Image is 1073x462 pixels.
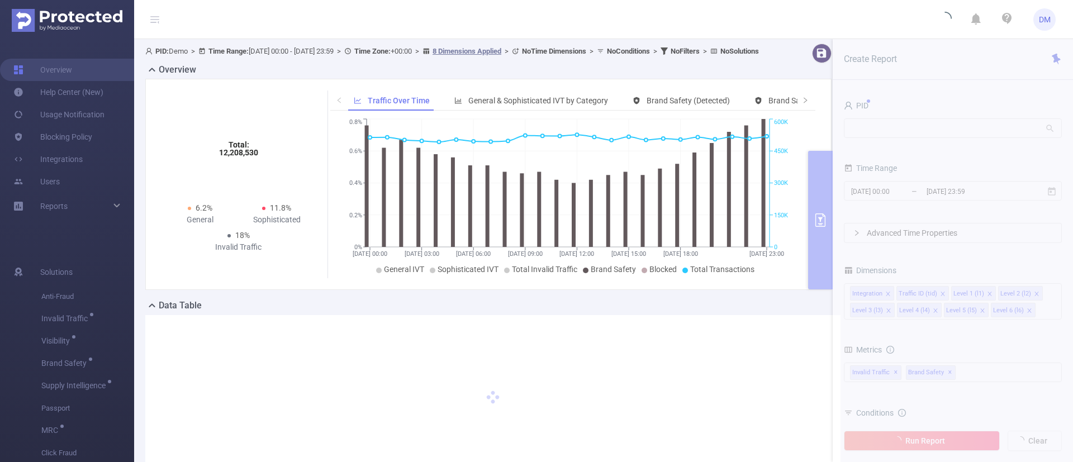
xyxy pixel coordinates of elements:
i: icon: right [802,97,809,103]
span: MRC [41,426,62,434]
b: Time Range: [208,47,249,55]
b: No Filters [671,47,700,55]
span: Traffic Over Time [368,96,430,105]
span: > [700,47,710,55]
span: Brand Safety (Detected) [647,96,730,105]
span: Sophisticated IVT [438,265,498,274]
tspan: [DATE] 18:00 [663,250,697,258]
tspan: 0.2% [349,212,362,219]
span: General IVT [384,265,424,274]
b: No Conditions [607,47,650,55]
span: Total Transactions [690,265,754,274]
span: Invalid Traffic [41,315,92,322]
tspan: 300K [774,180,788,187]
tspan: 600K [774,119,788,126]
tspan: [DATE] 23:00 [749,250,784,258]
tspan: 12,208,530 [219,148,258,157]
span: Visibility [41,337,74,345]
img: Protected Media [12,9,122,32]
tspan: [DATE] 15:00 [611,250,646,258]
div: General [162,214,239,226]
span: Demo [DATE] 00:00 - [DATE] 23:59 +00:00 [145,47,759,55]
tspan: Total: [228,140,249,149]
b: No Solutions [720,47,759,55]
span: > [650,47,661,55]
tspan: 0.8% [349,119,362,126]
tspan: [DATE] 12:00 [559,250,594,258]
b: PID: [155,47,169,55]
tspan: 0 [774,244,777,251]
a: Usage Notification [13,103,105,126]
span: Supply Intelligence [41,382,110,389]
div: Invalid Traffic [200,241,277,253]
span: Reports [40,202,68,211]
span: 11.8% [270,203,291,212]
span: Brand Safety [41,359,91,367]
a: Blocking Policy [13,126,92,148]
tspan: 0.6% [349,147,362,155]
tspan: [DATE] 09:00 [507,250,542,258]
h2: Data Table [159,299,202,312]
span: > [334,47,344,55]
span: Anti-Fraud [41,285,134,308]
span: 6.2% [196,203,212,212]
span: 18% [235,231,250,240]
span: General & Sophisticated IVT by Category [468,96,608,105]
i: icon: line-chart [354,97,362,104]
b: Time Zone: [354,47,391,55]
a: Integrations [13,148,83,170]
tspan: 150K [774,212,788,219]
span: Total Invalid Traffic [512,265,577,274]
tspan: [DATE] 00:00 [353,250,387,258]
h2: Overview [159,63,196,77]
div: Sophisticated [239,214,316,226]
i: icon: bar-chart [454,97,462,104]
tspan: [DATE] 06:00 [456,250,491,258]
a: Help Center (New) [13,81,103,103]
tspan: 450K [774,147,788,155]
span: Passport [41,397,134,420]
span: > [412,47,422,55]
span: > [501,47,512,55]
span: Brand Safety (Blocked) [768,96,848,105]
a: Overview [13,59,72,81]
span: > [586,47,597,55]
span: Solutions [40,261,73,283]
tspan: [DATE] 03:00 [404,250,439,258]
span: Brand Safety [591,265,636,274]
i: icon: loading [938,12,952,27]
u: 8 Dimensions Applied [433,47,501,55]
tspan: 0.4% [349,180,362,187]
a: Users [13,170,60,193]
i: icon: left [336,97,343,103]
i: icon: user [145,47,155,55]
tspan: 0% [354,244,362,251]
span: > [188,47,198,55]
span: Blocked [649,265,677,274]
span: DM [1039,8,1051,31]
a: Reports [40,195,68,217]
b: No Time Dimensions [522,47,586,55]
